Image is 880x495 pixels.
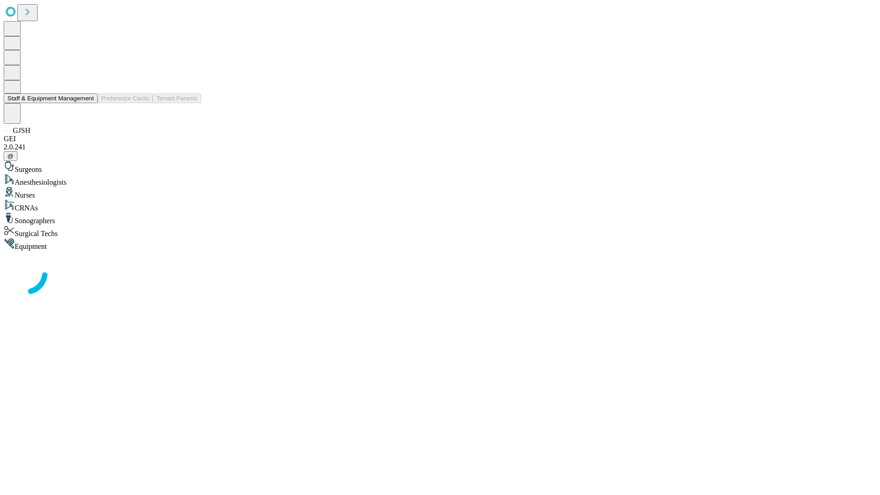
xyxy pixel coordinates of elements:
[4,161,876,174] div: Surgeons
[4,187,876,199] div: Nurses
[7,153,14,159] span: @
[4,212,876,225] div: Sonographers
[153,93,201,103] button: Tenant Params
[13,126,30,134] span: GJSH
[4,135,876,143] div: GEI
[4,199,876,212] div: CRNAs
[4,238,876,251] div: Equipment
[98,93,153,103] button: Preference Cards
[4,225,876,238] div: Surgical Techs
[4,174,876,187] div: Anesthesiologists
[4,143,876,151] div: 2.0.241
[4,93,98,103] button: Staff & Equipment Management
[4,151,17,161] button: @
